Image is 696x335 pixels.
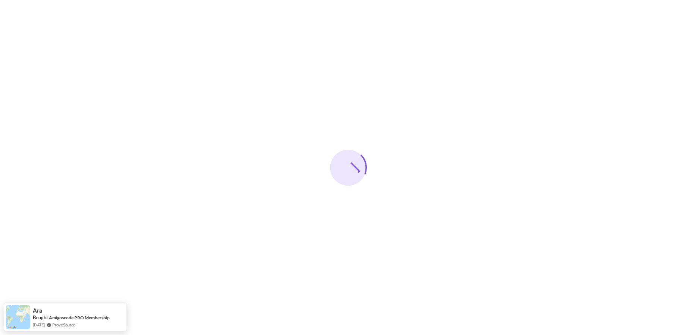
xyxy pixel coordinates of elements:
span: Bought [33,314,48,320]
a: ProveSource [52,322,75,328]
img: provesource social proof notification image [6,305,30,329]
a: Amigoscode PRO Membership [49,315,110,320]
iframe: chat widget [650,288,696,324]
span: Ara [33,307,42,314]
span: [DATE] [33,322,45,328]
